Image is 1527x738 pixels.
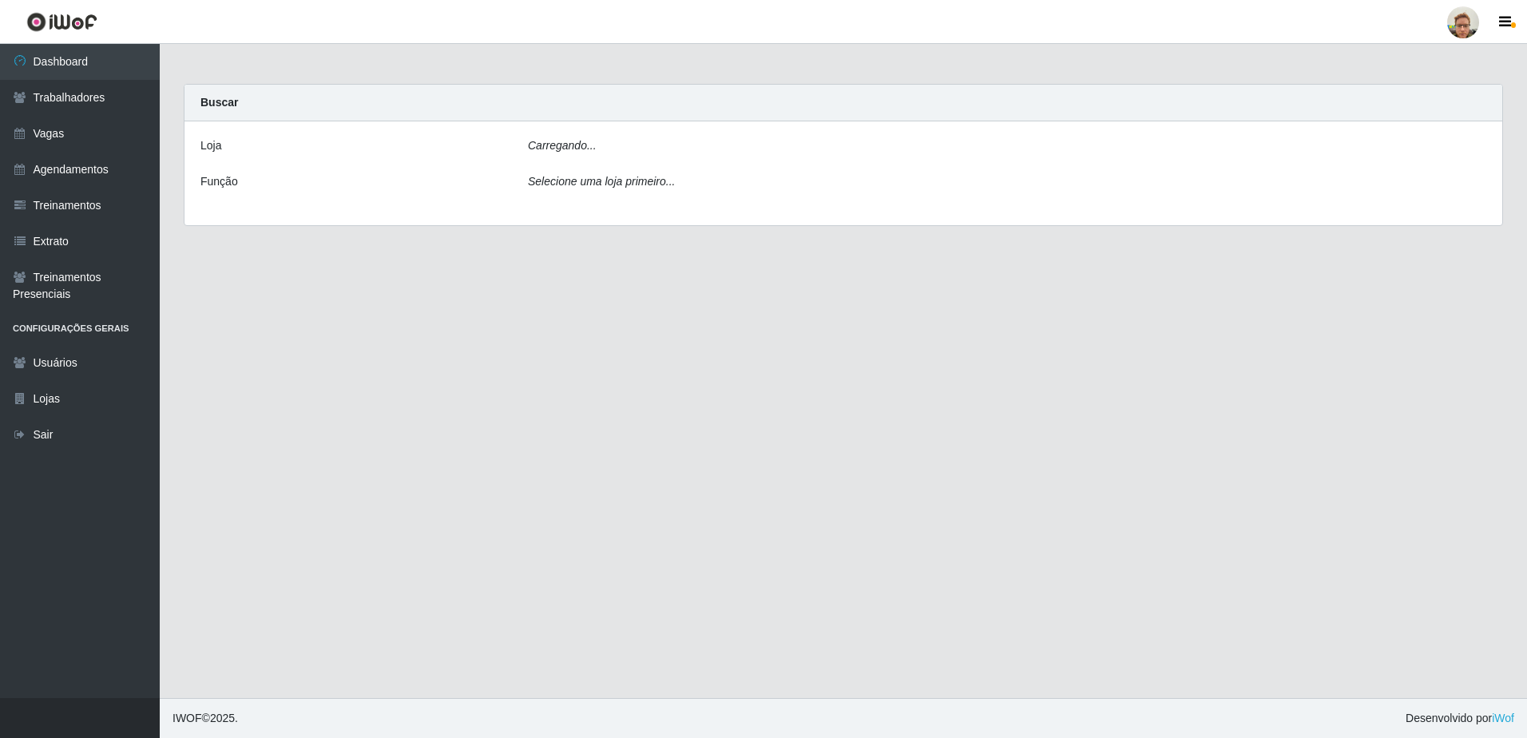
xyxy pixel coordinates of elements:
[173,710,238,727] span: © 2025 .
[1406,710,1514,727] span: Desenvolvido por
[200,96,238,109] strong: Buscar
[528,175,675,188] i: Selecione uma loja primeiro...
[200,173,238,190] label: Função
[1492,712,1514,724] a: iWof
[26,12,97,32] img: CoreUI Logo
[528,139,597,152] i: Carregando...
[200,137,221,154] label: Loja
[173,712,202,724] span: IWOF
